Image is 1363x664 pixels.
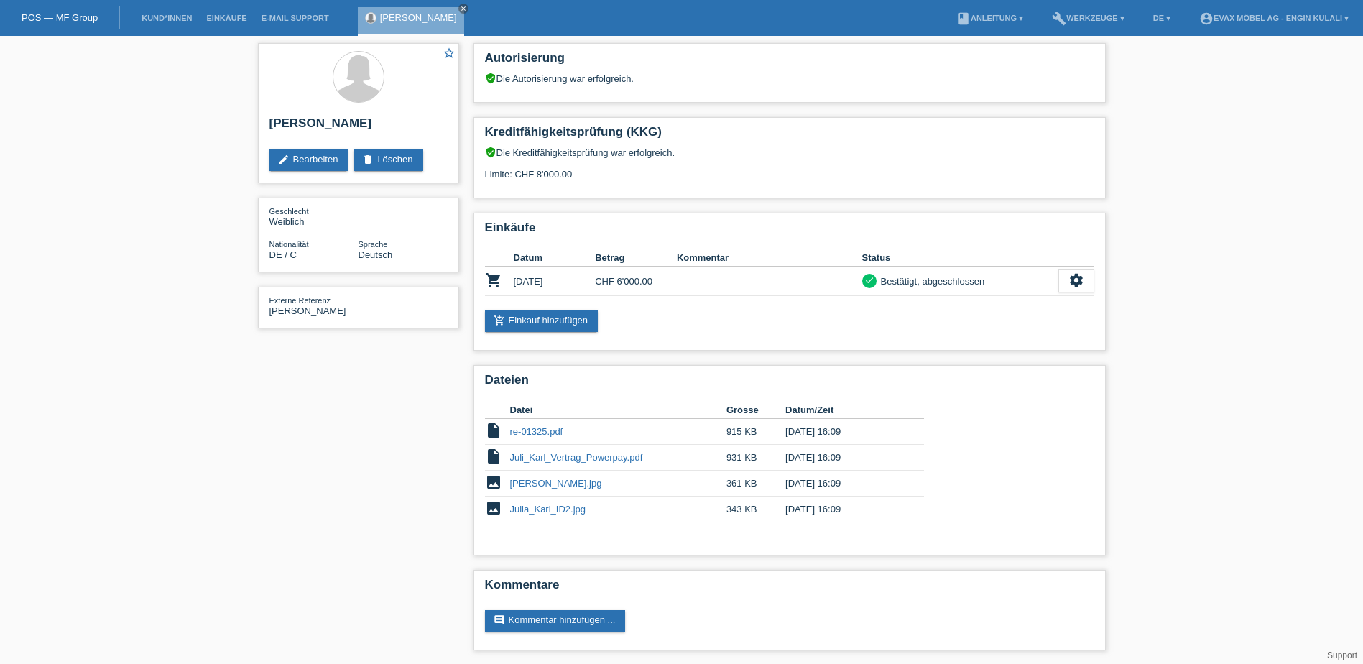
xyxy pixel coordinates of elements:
[269,249,297,260] span: Deutschland / C / 13.11.2003
[726,471,785,497] td: 361 KB
[494,614,505,626] i: comment
[485,221,1094,242] h2: Einkäufe
[485,51,1094,73] h2: Autorisierung
[785,497,903,522] td: [DATE] 16:09
[269,240,309,249] span: Nationalität
[726,402,785,419] th: Grösse
[269,116,448,138] h2: [PERSON_NAME]
[485,125,1094,147] h2: Kreditfähigkeitsprüfung (KKG)
[485,147,496,158] i: verified_user
[956,11,971,26] i: book
[485,310,599,332] a: add_shopping_cartEinkauf hinzufügen
[269,296,331,305] span: Externe Referenz
[485,73,496,84] i: verified_user
[278,154,290,165] i: edit
[199,14,254,22] a: Einkäufe
[485,422,502,439] i: insert_drive_file
[485,147,1094,190] div: Die Kreditfähigkeitsprüfung war erfolgreich. Limite: CHF 8'000.00
[1045,14,1132,22] a: buildWerkzeuge ▾
[269,207,309,216] span: Geschlecht
[1146,14,1178,22] a: DE ▾
[510,478,602,489] a: [PERSON_NAME].jpg
[862,249,1058,267] th: Status
[510,504,586,515] a: Julia_Karl_ID2.jpg
[443,47,456,60] i: star_border
[362,154,374,165] i: delete
[494,315,505,326] i: add_shopping_cart
[949,14,1030,22] a: bookAnleitung ▾
[134,14,199,22] a: Kund*innen
[1199,11,1214,26] i: account_circle
[443,47,456,62] a: star_border
[269,206,359,227] div: Weiblich
[1192,14,1356,22] a: account_circleEVAX Möbel AG - Engin Kulali ▾
[785,471,903,497] td: [DATE] 16:09
[785,445,903,471] td: [DATE] 16:09
[677,249,862,267] th: Kommentar
[514,267,596,296] td: [DATE]
[485,448,502,465] i: insert_drive_file
[595,267,677,296] td: CHF 6'000.00
[354,149,422,171] a: deleteLöschen
[785,419,903,445] td: [DATE] 16:09
[460,5,467,12] i: close
[485,499,502,517] i: image
[458,4,468,14] a: close
[485,272,502,289] i: POSP00028392
[510,426,563,437] a: re-01325.pdf
[864,275,874,285] i: check
[1327,650,1357,660] a: Support
[359,240,388,249] span: Sprache
[1068,272,1084,288] i: settings
[485,73,1094,84] div: Die Autorisierung war erfolgreich.
[22,12,98,23] a: POS — MF Group
[595,249,677,267] th: Betrag
[485,578,1094,599] h2: Kommentare
[726,419,785,445] td: 915 KB
[510,402,726,419] th: Datei
[785,402,903,419] th: Datum/Zeit
[1052,11,1066,26] i: build
[510,452,643,463] a: Juli_Karl_Vertrag_Powerpay.pdf
[380,12,457,23] a: [PERSON_NAME]
[269,295,359,316] div: [PERSON_NAME]
[726,497,785,522] td: 343 KB
[269,149,348,171] a: editBearbeiten
[359,249,393,260] span: Deutsch
[485,610,626,632] a: commentKommentar hinzufügen ...
[877,274,985,289] div: Bestätigt, abgeschlossen
[514,249,596,267] th: Datum
[254,14,336,22] a: E-Mail Support
[485,474,502,491] i: image
[726,445,785,471] td: 931 KB
[485,373,1094,395] h2: Dateien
